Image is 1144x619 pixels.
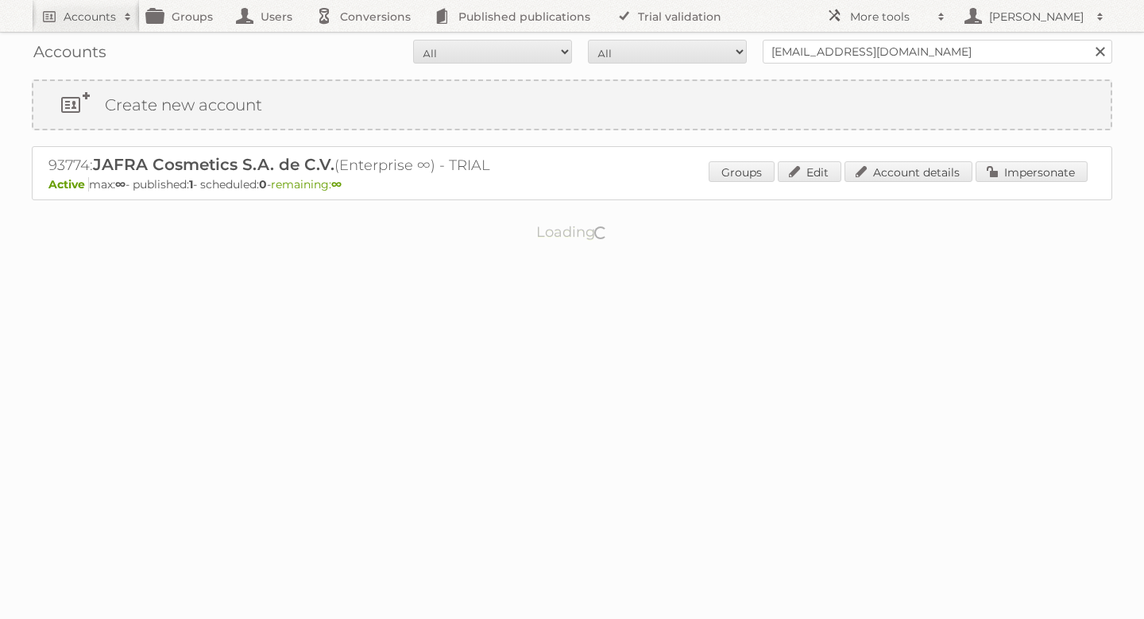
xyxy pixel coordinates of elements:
p: max: - published: - scheduled: - [48,177,1096,192]
strong: ∞ [331,177,342,192]
p: Loading [486,216,659,248]
a: Groups [709,161,775,182]
a: Impersonate [976,161,1088,182]
h2: Accounts [64,9,116,25]
span: JAFRA Cosmetics S.A. de C.V. [93,155,334,174]
span: Active [48,177,89,192]
strong: 1 [189,177,193,192]
strong: ∞ [115,177,126,192]
h2: [PERSON_NAME] [985,9,1088,25]
a: Create new account [33,81,1111,129]
a: Account details [844,161,972,182]
strong: 0 [259,177,267,192]
span: remaining: [271,177,342,192]
h2: More tools [850,9,929,25]
a: Edit [778,161,841,182]
h2: 93774: (Enterprise ∞) - TRIAL [48,155,605,176]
